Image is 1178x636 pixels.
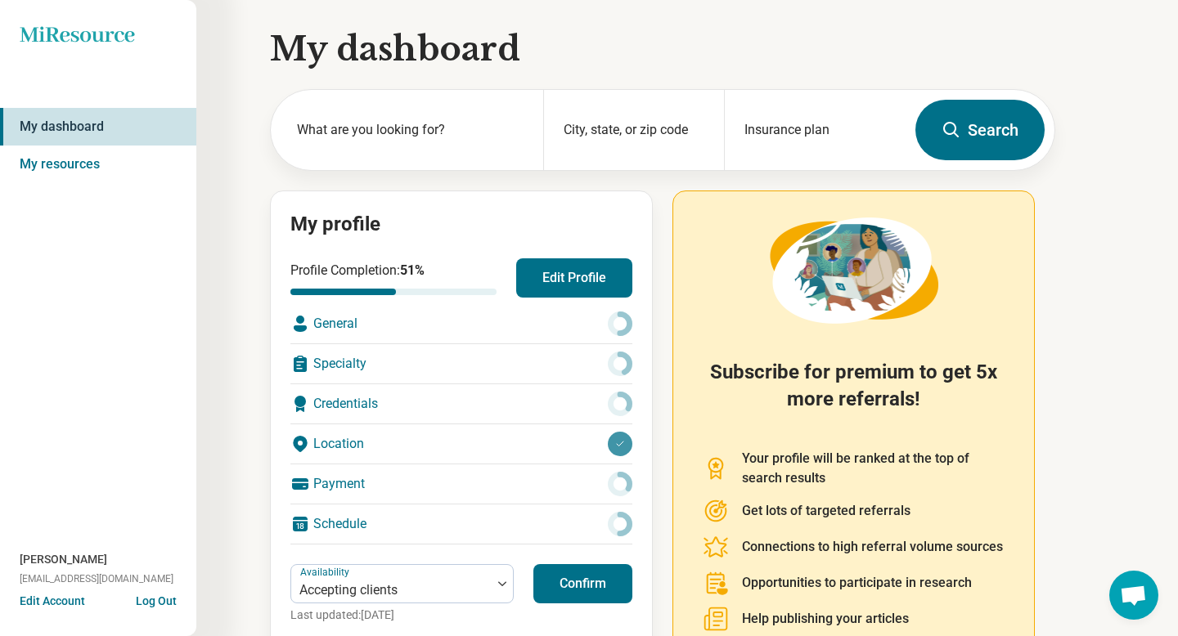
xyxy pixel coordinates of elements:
p: Your profile will be ranked at the top of search results [742,449,1005,488]
button: Search [915,100,1045,160]
div: General [290,304,632,343]
label: Availability [300,567,353,578]
a: Open chat [1109,571,1158,620]
label: What are you looking for? [297,120,524,140]
p: Help publishing your articles [742,609,909,629]
span: [EMAIL_ADDRESS][DOMAIN_NAME] [20,571,173,586]
span: 51 % [400,262,425,278]
p: Get lots of targeted referrals [742,501,910,521]
div: Location [290,424,632,464]
p: Connections to high referral volume sources [742,537,1003,557]
h2: My profile [290,211,632,239]
button: Confirm [533,564,632,603]
button: Edit Account [20,593,85,610]
button: Edit Profile [516,258,632,298]
div: Specialty [290,344,632,383]
h2: Subscribe for premium to get 5x more referrals! [703,359,1005,429]
div: Credentials [290,384,632,423]
div: Payment [290,464,632,504]
h1: My dashboard [270,26,1055,72]
p: Opportunities to participate in research [742,573,972,593]
button: Log Out [136,593,177,606]
span: [PERSON_NAME] [20,551,107,568]
div: Profile Completion: [290,261,497,295]
p: Last updated: [DATE] [290,607,514,624]
div: Schedule [290,504,632,544]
